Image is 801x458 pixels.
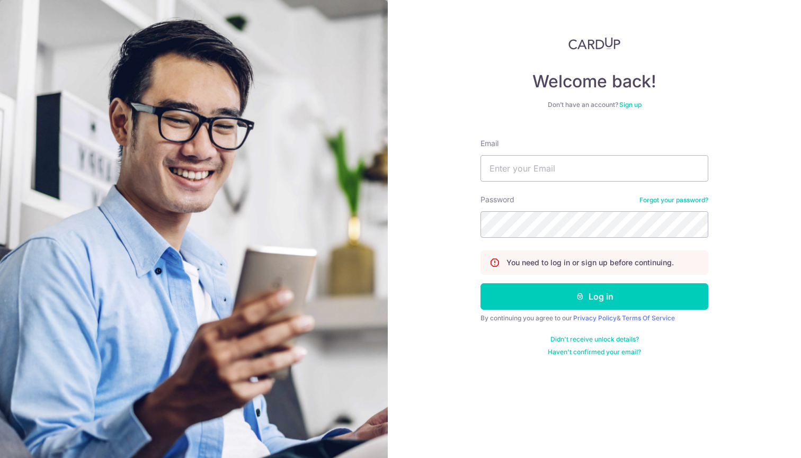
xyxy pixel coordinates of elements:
input: Enter your Email [480,155,708,182]
a: Privacy Policy [573,314,617,322]
label: Email [480,138,499,149]
a: Didn't receive unlock details? [550,335,639,344]
p: You need to log in or sign up before continuing. [506,257,674,268]
label: Password [480,194,514,205]
a: Sign up [619,101,642,109]
a: Forgot your password? [639,196,708,204]
h4: Welcome back! [480,71,708,92]
a: Terms Of Service [622,314,675,322]
a: Haven't confirmed your email? [548,348,641,356]
div: By continuing you agree to our & [480,314,708,322]
img: CardUp Logo [568,37,620,50]
button: Log in [480,283,708,310]
div: Don’t have an account? [480,101,708,109]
